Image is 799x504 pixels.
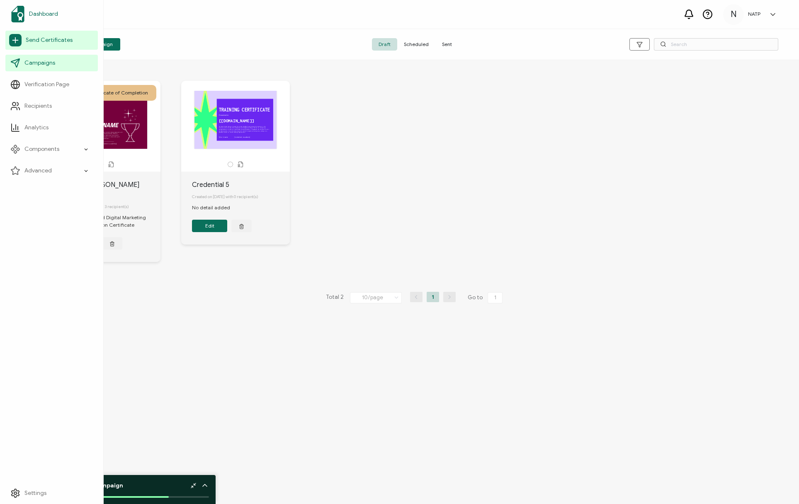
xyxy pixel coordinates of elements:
[748,11,760,17] h5: NATP
[350,292,402,303] input: Select
[5,76,98,93] a: Verification Page
[5,31,98,50] a: Send Certificates
[427,292,439,302] li: 1
[731,8,737,21] span: N
[326,292,344,303] span: Total 2
[80,85,156,101] div: Certificate of Completion
[654,38,778,51] input: Search
[29,10,58,18] span: Dashboard
[661,410,799,504] iframe: Chat Widget
[435,38,459,51] span: Sent
[24,124,49,132] span: Analytics
[397,38,435,51] span: Scheduled
[63,200,160,214] div: Created on [DATE] with 3 recipient(s)
[192,204,238,211] div: No detail added
[5,55,98,71] a: Campaigns
[63,180,160,200] div: Test by [PERSON_NAME] (Diagram)
[92,482,123,489] b: Campaign
[24,80,69,89] span: Verification Page
[11,6,24,22] img: sertifier-logomark-colored.svg
[372,38,397,51] span: Draft
[5,98,98,114] a: Recipients
[192,190,290,204] div: Created on [DATE] with 0 recipient(s)
[24,59,55,67] span: Campaigns
[24,489,46,497] span: Settings
[24,102,52,110] span: Recipients
[26,36,73,44] span: Send Certificates
[5,119,98,136] a: Analytics
[63,214,160,229] div: Details: Advanced Digital Marketing Course Completion Certificate
[5,2,98,26] a: Dashboard
[468,292,504,303] span: Go to
[24,145,59,153] span: Components
[5,485,98,502] a: Settings
[24,167,52,175] span: Advanced
[192,220,227,232] button: Edit
[192,180,290,190] div: Credential 5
